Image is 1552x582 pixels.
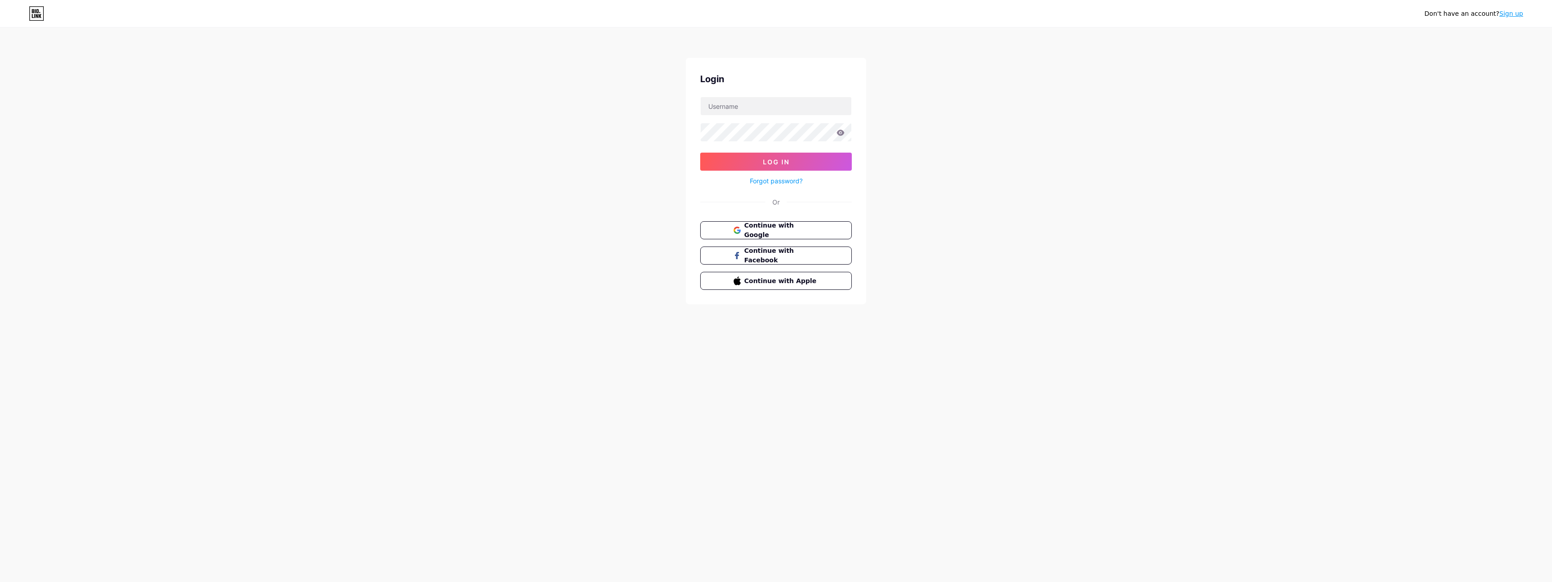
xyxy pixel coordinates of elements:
a: Forgot password? [750,176,803,186]
span: Continue with Google [744,221,819,240]
button: Continue with Apple [700,272,852,290]
span: Log In [763,158,790,166]
button: Continue with Google [700,221,852,239]
div: Don't have an account? [1424,9,1523,19]
button: Log In [700,153,852,171]
a: Sign up [1499,10,1523,17]
button: Continue with Facebook [700,247,852,265]
span: Continue with Facebook [744,246,819,265]
span: Continue with Apple [744,276,819,286]
div: Login [700,72,852,86]
input: Username [701,97,851,115]
div: Or [772,197,780,207]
